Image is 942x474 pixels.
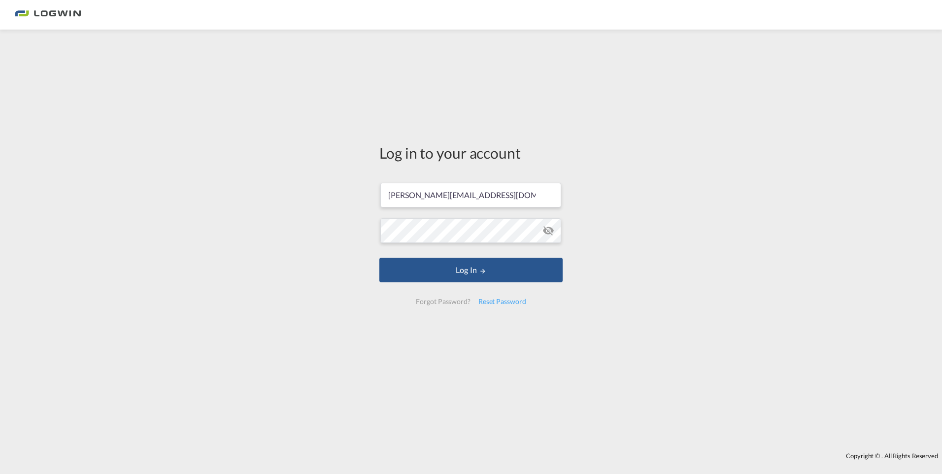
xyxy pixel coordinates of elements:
input: Enter email/phone number [380,183,561,207]
div: Reset Password [474,293,530,310]
img: bc73a0e0d8c111efacd525e4c8ad7d32.png [15,4,81,26]
md-icon: icon-eye-off [542,225,554,237]
div: Log in to your account [379,142,563,163]
div: Forgot Password? [412,293,474,310]
button: LOGIN [379,258,563,282]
